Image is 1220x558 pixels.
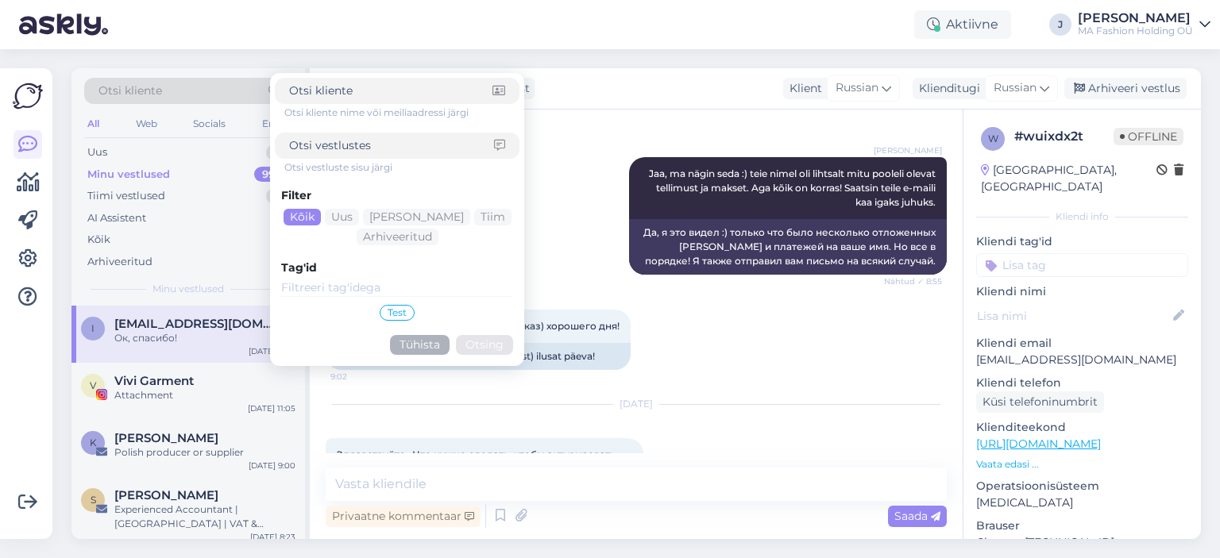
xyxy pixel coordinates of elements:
[1064,78,1187,99] div: Arhiveeri vestlus
[284,106,519,120] div: Otsi kliente nime või meiliaadressi järgi
[87,188,165,204] div: Tiimi vestlused
[259,114,292,134] div: Email
[836,79,878,97] span: Russian
[976,518,1188,534] p: Brauser
[281,187,513,204] div: Filter
[976,391,1104,413] div: Küsi telefoninumbrit
[629,219,947,275] div: Да, я это видел :) только что было несколько отложенных [PERSON_NAME] и платежей на ваше имя. Но ...
[914,10,1011,39] div: Aktiivne
[91,494,96,506] span: S
[98,83,162,99] span: Otsi kliente
[976,495,1188,511] p: [MEDICAL_DATA]
[326,397,947,411] div: [DATE]
[284,209,321,225] div: Kõik
[289,83,492,99] input: Otsi kliente
[87,144,107,160] div: Uus
[254,167,289,183] div: 99+
[1049,13,1071,36] div: J
[988,133,998,144] span: w
[337,448,627,489] span: Здравствуйте. Что нужно сделать, чтобы активировать программу лояльности? Я уже делала заказ и хо...
[87,210,146,226] div: AI Assistent
[250,531,295,543] div: [DATE] 8:23
[783,80,822,97] div: Klient
[874,144,942,156] span: [PERSON_NAME]
[249,345,295,357] div: [DATE] 11:22
[133,114,160,134] div: Web
[976,419,1188,436] p: Klienditeekond
[281,279,513,297] input: Filtreeri tag'idega
[1114,128,1183,145] span: Offline
[913,80,980,97] div: Klienditugi
[114,431,218,445] span: Krzysztof Antoniewicz
[87,232,110,248] div: Kõik
[266,144,289,160] div: 0
[84,114,102,134] div: All
[13,81,43,111] img: Askly Logo
[114,502,295,531] div: Experienced Accountant | [GEOGRAPHIC_DATA] | VAT & Corporate Tax | Immediate Availability
[976,457,1188,471] p: Vaata edasi ...
[649,167,938,208] span: Jaa, ma nägin seda :) teie nimel oli lihtsalt mitu pooleli olevat tellimust ja makset. Aga kõik o...
[894,509,940,523] span: Saada
[91,322,95,334] span: I
[284,160,519,175] div: Otsi vestluste sisu järgi
[1078,12,1193,25] div: [PERSON_NAME]
[976,534,1188,551] p: Chrome [TECHNICAL_ID]
[981,162,1156,195] div: [GEOGRAPHIC_DATA], [GEOGRAPHIC_DATA]
[249,460,295,471] div: [DATE] 9:00
[976,210,1188,224] div: Kliendi info
[90,379,96,391] span: V
[87,167,170,183] div: Minu vestlused
[976,352,1188,368] p: [EMAIL_ADDRESS][DOMAIN_NAME]
[90,437,97,448] span: K
[266,188,289,204] div: 4
[114,388,295,402] div: Attachment
[1014,127,1114,146] div: # wuixdx2t
[281,260,513,276] div: Tag'id
[1078,12,1210,37] a: [PERSON_NAME]MA Fashion Holding OÜ
[1078,25,1193,37] div: MA Fashion Holding OÜ
[976,283,1188,300] p: Kliendi nimi
[976,253,1188,277] input: Lisa tag
[114,488,218,502] span: Shibu Krishnan
[87,254,152,270] div: Arhiveeritud
[326,506,481,527] div: Privaatne kommentaar
[114,317,280,331] span: Ipodgurskaa115@gmail.com
[190,114,229,134] div: Socials
[114,445,295,460] div: Polish producer or supplier
[882,275,942,287] span: Nähtud ✓ 8:55
[994,79,1037,97] span: Russian
[289,137,494,154] input: Otsi vestlustes
[248,402,295,414] div: [DATE] 11:05
[152,282,224,296] span: Minu vestlused
[976,233,1188,250] p: Kliendi tag'id
[977,307,1170,325] input: Lisa nimi
[114,331,295,345] div: Ок, спасибо!
[976,478,1188,495] p: Operatsioonisüsteem
[330,371,390,383] span: 9:02
[114,374,194,388] span: Vivi Garment
[976,437,1101,451] a: [URL][DOMAIN_NAME]
[976,335,1188,352] p: Kliendi email
[976,375,1188,391] p: Kliendi telefon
